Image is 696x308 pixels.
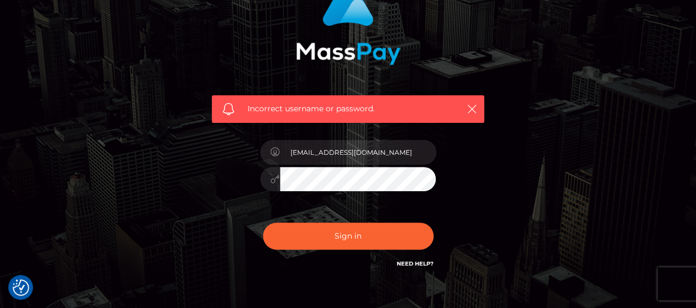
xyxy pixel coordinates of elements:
img: Revisit consent button [13,279,29,296]
span: Incorrect username or password. [248,103,448,115]
a: Need Help? [397,260,434,267]
button: Consent Preferences [13,279,29,296]
input: Username... [280,140,436,165]
button: Sign in [263,223,434,250]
